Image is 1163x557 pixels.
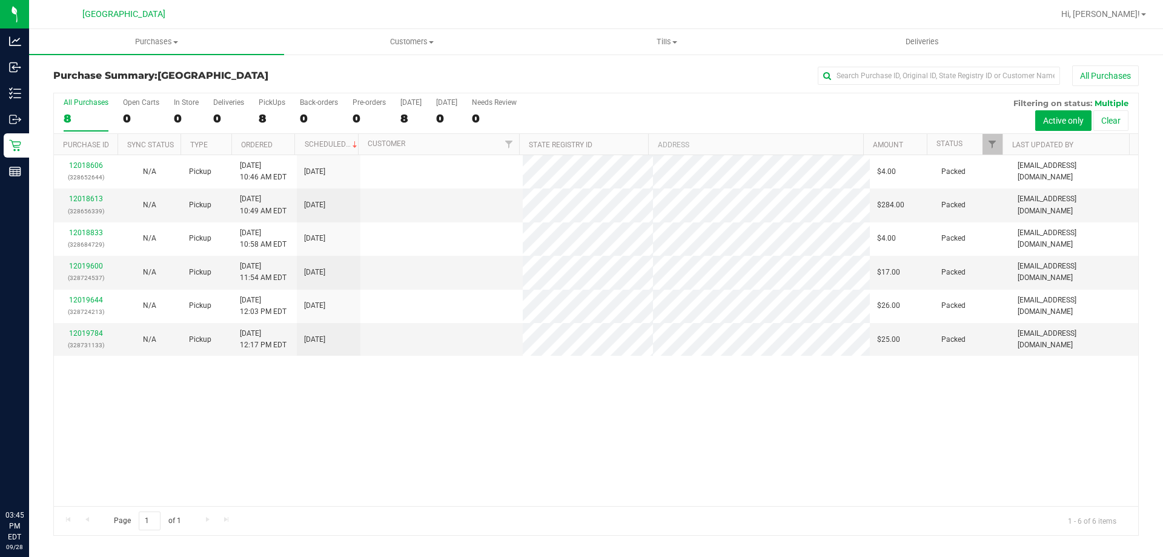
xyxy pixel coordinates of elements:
span: [EMAIL_ADDRESS][DOMAIN_NAME] [1018,328,1131,351]
div: Deliveries [213,98,244,107]
span: Packed [941,300,966,312]
div: [DATE] [436,98,457,107]
span: [GEOGRAPHIC_DATA] [157,70,268,81]
button: N/A [143,233,156,244]
button: N/A [143,334,156,345]
inline-svg: Retail [9,139,21,152]
a: Last Updated By [1012,141,1073,149]
span: Tills [540,36,794,47]
a: 12018606 [69,161,103,170]
div: All Purchases [64,98,108,107]
p: (328684729) [61,239,110,250]
div: Back-orders [300,98,338,107]
button: N/A [143,166,156,178]
input: 1 [139,512,161,530]
inline-svg: Outbound [9,113,21,125]
a: Scheduled [305,140,360,148]
span: Deliveries [889,36,955,47]
span: [EMAIL_ADDRESS][DOMAIN_NAME] [1018,261,1131,284]
div: 0 [300,112,338,125]
a: 12018613 [69,195,103,203]
p: (328724537) [61,272,110,284]
a: Purchase ID [63,141,109,149]
span: Packed [941,199,966,211]
div: 8 [259,112,285,125]
button: Active only [1035,110,1092,131]
span: [DATE] [304,233,325,244]
div: 8 [64,112,108,125]
a: 12019644 [69,296,103,304]
span: $4.00 [877,166,896,178]
span: [DATE] [304,334,325,345]
a: Purchases [29,29,284,55]
span: Packed [941,267,966,278]
inline-svg: Analytics [9,35,21,47]
span: Not Applicable [143,335,156,344]
div: 0 [353,112,386,125]
a: Status [936,139,963,148]
span: [EMAIL_ADDRESS][DOMAIN_NAME] [1018,160,1131,183]
span: [DATE] 10:58 AM EDT [240,227,287,250]
a: Filter [982,134,1002,155]
span: Pickup [189,233,211,244]
div: 0 [472,112,517,125]
a: Sync Status [127,141,174,149]
span: [DATE] [304,300,325,312]
span: $4.00 [877,233,896,244]
span: [DATE] 10:49 AM EDT [240,193,287,216]
th: Address [648,134,863,155]
a: Customer [368,139,405,148]
span: Pickup [189,267,211,278]
p: 09/28 [5,542,24,552]
div: 8 [400,112,422,125]
span: Pickup [189,199,211,211]
p: (328724213) [61,306,110,318]
div: [DATE] [400,98,422,107]
span: Multiple [1095,98,1128,108]
span: 1 - 6 of 6 items [1058,512,1126,530]
span: Not Applicable [143,268,156,276]
a: State Registry ID [529,141,592,149]
span: Not Applicable [143,201,156,209]
div: 0 [436,112,457,125]
span: Not Applicable [143,234,156,242]
a: 12019784 [69,329,103,338]
span: $25.00 [877,334,900,345]
div: Open Carts [123,98,159,107]
span: [EMAIL_ADDRESS][DOMAIN_NAME] [1018,227,1131,250]
div: 0 [123,112,159,125]
span: Packed [941,166,966,178]
button: All Purchases [1072,65,1139,86]
span: Pickup [189,334,211,345]
a: Ordered [241,141,273,149]
span: [EMAIL_ADDRESS][DOMAIN_NAME] [1018,295,1131,318]
a: Filter [499,134,519,155]
a: Amount [873,141,903,149]
h3: Purchase Summary: [53,70,415,81]
div: PickUps [259,98,285,107]
button: Clear [1093,110,1128,131]
span: Purchases [29,36,284,47]
p: (328652644) [61,172,110,183]
div: 0 [174,112,199,125]
span: [GEOGRAPHIC_DATA] [82,9,165,19]
div: Needs Review [472,98,517,107]
span: [DATE] 12:03 PM EDT [240,295,287,318]
a: Customers [284,29,539,55]
a: 12019600 [69,262,103,270]
span: Filtering on status: [1013,98,1092,108]
inline-svg: Inventory [9,87,21,99]
span: [DATE] 11:54 AM EDT [240,261,287,284]
input: Search Purchase ID, Original ID, State Registry ID or Customer Name... [818,67,1060,85]
span: $26.00 [877,300,900,312]
span: [DATE] 10:46 AM EDT [240,160,287,183]
div: In Store [174,98,199,107]
span: [DATE] [304,199,325,211]
span: [DATE] [304,166,325,178]
div: 0 [213,112,244,125]
a: 12018833 [69,228,103,237]
span: $284.00 [877,199,904,211]
span: Page of 1 [104,512,191,530]
button: N/A [143,300,156,312]
button: N/A [143,199,156,211]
